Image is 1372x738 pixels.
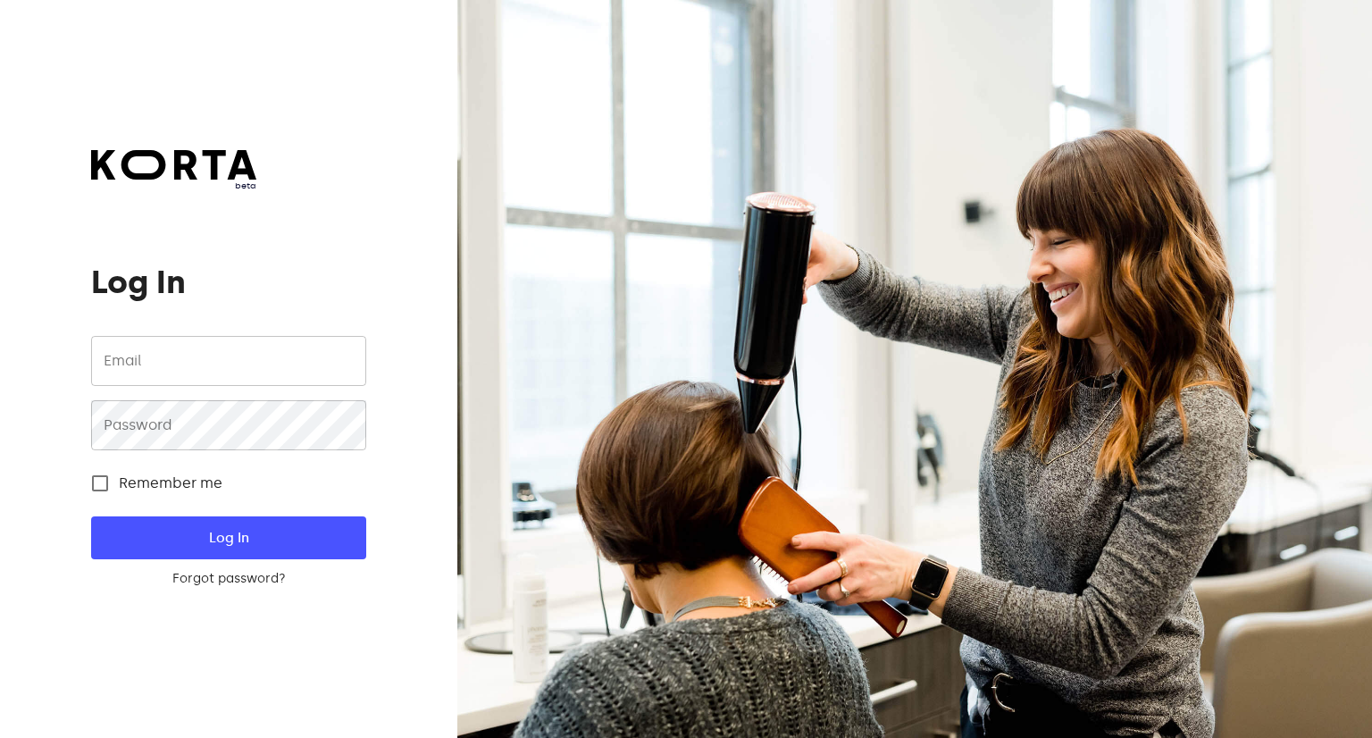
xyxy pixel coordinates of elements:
[91,264,365,300] h1: Log In
[119,473,222,494] span: Remember me
[91,150,256,180] img: Korta
[120,526,337,549] span: Log In
[91,570,365,588] a: Forgot password?
[91,180,256,192] span: beta
[91,516,365,559] button: Log In
[91,150,256,192] a: beta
